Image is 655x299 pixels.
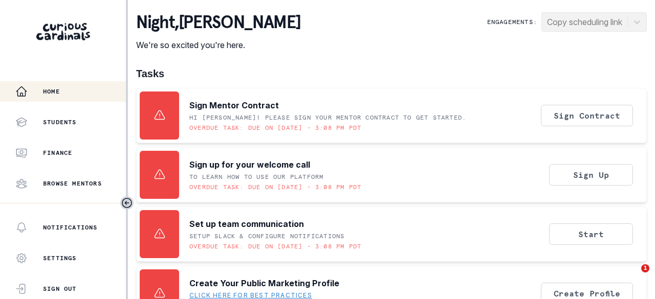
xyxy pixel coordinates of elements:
h1: Tasks [136,67,647,80]
iframe: Intercom live chat [620,264,645,289]
p: Browse Mentors [43,179,102,188]
p: Sign up for your welcome call [189,158,310,171]
button: Sign Contract [541,105,633,126]
span: 1 [641,264,649,272]
p: Set up team communication [189,218,304,230]
p: Setup Slack & Configure Notifications [189,232,344,240]
p: To learn how to use our platform [189,173,323,181]
button: Sign Up [549,164,633,186]
p: Create Your Public Marketing Profile [189,277,339,289]
p: Notifications [43,223,98,232]
button: Start [549,223,633,245]
p: Students [43,118,77,126]
p: We're so excited you're here. [136,39,300,51]
img: Curious Cardinals Logo [36,23,90,40]
p: night , [PERSON_NAME] [136,12,300,33]
p: Finance [43,149,72,157]
p: Overdue task: Due on [DATE] • 3:08 PM PDT [189,124,361,132]
p: Settings [43,254,77,262]
p: Overdue task: Due on [DATE] • 3:08 PM PDT [189,242,361,250]
p: Sign Out [43,285,77,293]
p: Overdue task: Due on [DATE] • 3:08 PM PDT [189,183,361,191]
button: Toggle sidebar [120,196,134,210]
p: Home [43,87,60,96]
p: Hi [PERSON_NAME]! Please sign your mentor contract to get started. [189,113,466,122]
p: Engagements: [487,18,537,26]
p: Sign Mentor Contract [189,99,279,111]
